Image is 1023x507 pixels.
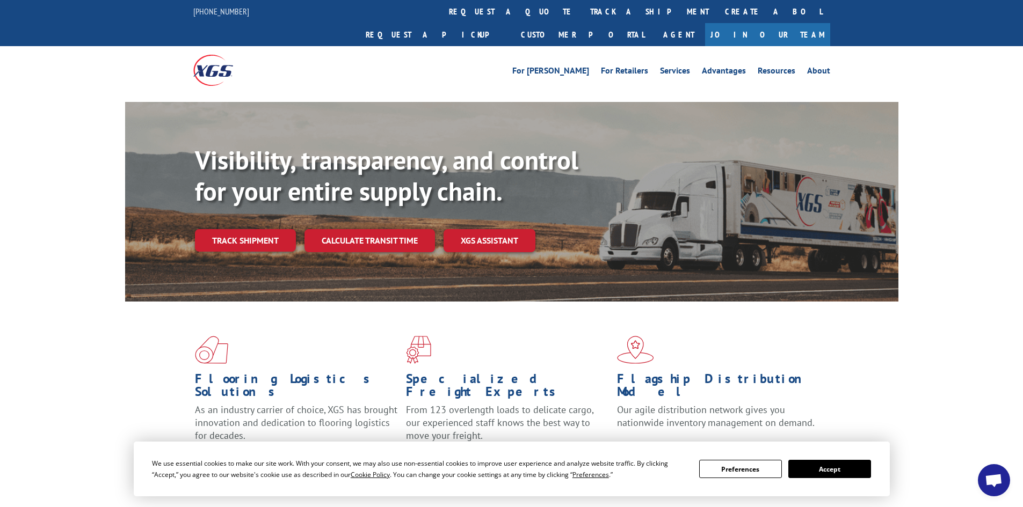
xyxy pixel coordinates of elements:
[699,460,782,478] button: Preferences
[195,403,397,442] span: As an industry carrier of choice, XGS has brought innovation and dedication to flooring logistics...
[978,464,1010,496] a: Ouvrir le chat
[351,470,390,479] span: Cookie Policy
[195,229,296,252] a: Track shipment
[193,6,249,17] a: [PHONE_NUMBER]
[406,372,609,403] h1: Specialized Freight Experts
[444,229,535,252] a: XGS ASSISTANT
[758,67,795,78] a: Resources
[601,67,648,78] a: For Retailers
[617,336,654,364] img: xgs-icon-flagship-distribution-model-red
[572,470,609,479] span: Preferences
[195,372,398,403] h1: Flooring Logistics Solutions
[617,403,815,429] span: Our agile distribution network gives you nationwide inventory management on demand.
[512,67,589,78] a: For [PERSON_NAME]
[617,439,751,451] a: Learn More >
[513,23,652,46] a: Customer Portal
[134,442,890,496] div: Cookie Consent Prompt
[152,458,686,480] div: We use essential cookies to make our site work. With your consent, we may also use non-essential ...
[195,143,578,208] b: Visibility, transparency, and control for your entire supply chain.
[358,23,513,46] a: Request a pickup
[617,372,820,403] h1: Flagship Distribution Model
[195,336,228,364] img: xgs-icon-total-supply-chain-intelligence-red
[807,67,830,78] a: About
[406,403,609,451] p: From 123 overlength loads to delicate cargo, our experienced staff knows the best way to move you...
[304,229,435,252] a: Calculate transit time
[702,67,746,78] a: Advantages
[406,336,431,364] img: xgs-icon-focused-on-flooring-red
[705,23,830,46] a: Join Our Team
[652,23,705,46] a: Agent
[660,67,690,78] a: Services
[788,460,871,478] button: Accept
